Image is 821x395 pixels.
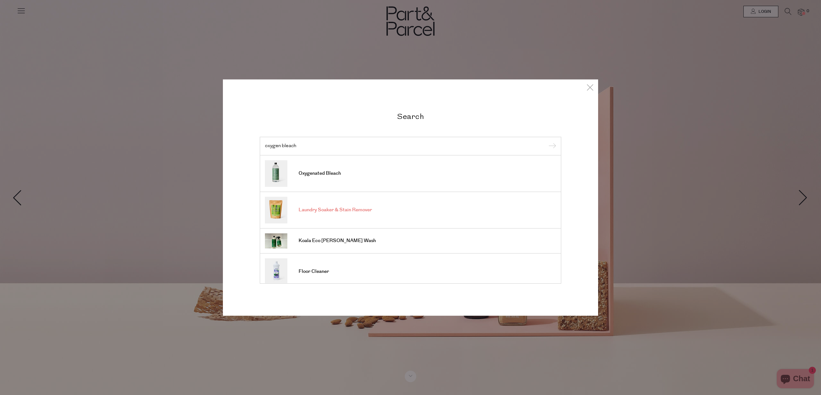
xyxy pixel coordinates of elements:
img: Oxygenated Bleach [265,160,287,187]
span: Koala Eco [PERSON_NAME] Wash [299,238,376,244]
img: Floor Cleaner [265,258,287,285]
img: Laundry Soaker & Stain Remover [265,197,287,223]
a: Floor Cleaner [265,258,556,285]
span: Laundry Soaker & Stain Remover [299,207,372,213]
h2: Search [260,112,561,121]
span: Oxygenated Bleach [299,170,341,177]
input: Search [265,144,556,148]
a: Laundry Soaker & Stain Remover [265,197,556,223]
span: Floor Cleaner [299,268,329,275]
a: Koala Eco [PERSON_NAME] Wash [265,233,556,248]
a: Oxygenated Bleach [265,160,556,187]
img: Koala Eco Landry Wash [265,233,287,248]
